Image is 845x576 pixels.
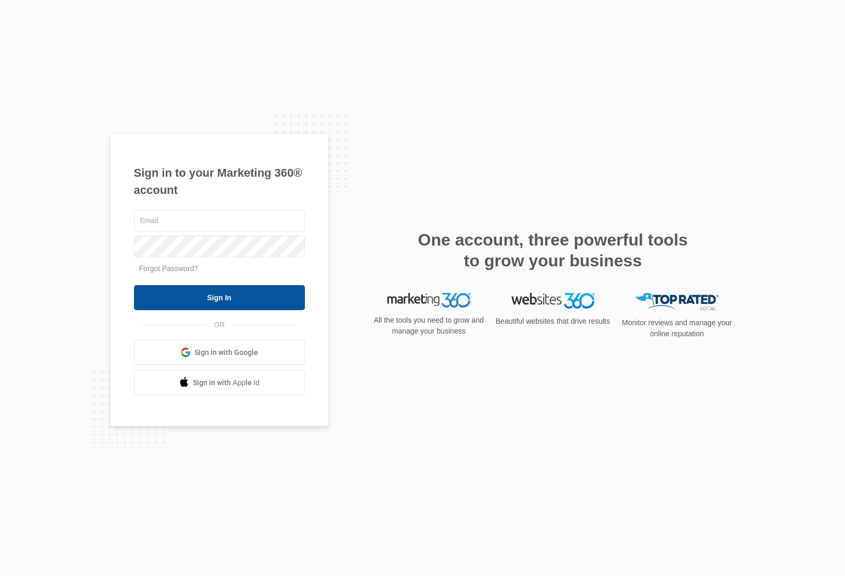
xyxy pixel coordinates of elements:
[193,377,260,388] span: Sign in with Apple Id
[194,347,258,358] span: Sign in with Google
[134,340,305,365] a: Sign in with Google
[134,370,305,395] a: Sign in with Apple Id
[134,285,305,310] input: Sign In
[415,229,691,271] h2: One account, three powerful tools to grow your business
[206,320,232,330] span: OR
[511,293,595,308] img: Websites 360
[134,164,305,199] h1: Sign in to your Marketing 360® account
[635,293,719,310] img: Top Rated Local
[371,315,487,337] p: All the tools you need to grow and manage your business
[139,264,199,273] a: Forgot Password?
[495,316,611,327] p: Beautiful websites that drive results
[387,293,471,308] img: Marketing 360
[619,317,736,339] p: Monitor reviews and manage your online reputation
[134,210,305,231] input: Email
